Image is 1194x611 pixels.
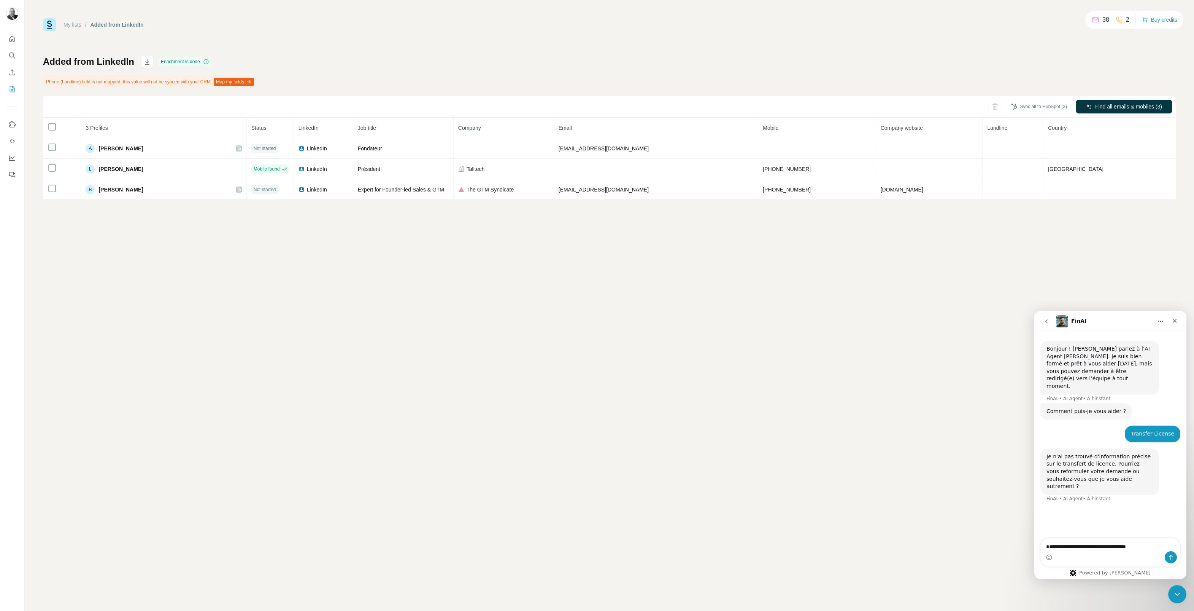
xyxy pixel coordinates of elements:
[1102,15,1109,24] p: 38
[6,82,18,96] button: My lists
[559,187,649,193] span: [EMAIL_ADDRESS][DOMAIN_NAME]
[251,125,267,131] span: Status
[763,187,811,193] span: [PHONE_NUMBER]
[1048,125,1067,131] span: Country
[254,145,276,152] span: Not started
[6,65,18,79] button: Enrich CSV
[6,49,18,62] button: Search
[85,21,87,29] li: /
[307,165,327,173] span: LinkedIn
[6,168,18,182] button: Feedback
[91,21,144,29] div: Added from LinkedIn
[43,75,256,88] div: Phone (Landline) field is not mapped, this value will not be synced with your CRM
[254,186,276,193] span: Not started
[98,186,143,193] span: [PERSON_NAME]
[358,166,380,172] span: Président
[458,187,464,193] img: company-logo
[86,185,95,194] div: B
[6,118,18,131] button: Use Surfe on LinkedIn
[1076,100,1172,113] button: Find all emails & mobiles (3)
[1142,14,1177,25] button: Buy credits
[1095,103,1162,110] span: Find all emails & mobiles (3)
[987,125,1007,131] span: Landline
[1048,166,1103,172] span: [GEOGRAPHIC_DATA]
[358,125,376,131] span: Job title
[6,151,18,165] button: Dashboard
[358,145,382,152] span: Fondateur
[43,56,134,68] h1: Added from LinkedIn
[298,125,319,131] span: LinkedIn
[214,78,254,86] button: Map my fields
[6,32,18,46] button: Quick start
[559,125,572,131] span: Email
[1168,585,1186,603] iframe: Intercom live chat
[763,166,811,172] span: [PHONE_NUMBER]
[86,144,95,153] div: A
[98,145,143,152] span: [PERSON_NAME]
[1126,15,1129,24] p: 2
[763,125,778,131] span: Mobile
[86,164,95,174] div: L
[98,165,143,173] span: [PERSON_NAME]
[1006,101,1072,112] button: Sync all to HubSpot (3)
[881,187,923,193] span: [DOMAIN_NAME]
[6,8,18,20] img: Avatar
[559,145,649,152] span: [EMAIL_ADDRESS][DOMAIN_NAME]
[458,125,481,131] span: Company
[467,186,514,193] span: The GTM Syndicate
[298,187,305,193] img: LinkedIn logo
[86,125,108,131] span: 3 Profiles
[298,145,305,152] img: LinkedIn logo
[1034,311,1186,579] iframe: Intercom live chat
[467,165,484,173] span: Talltech
[307,145,327,152] span: LinkedIn
[881,125,923,131] span: Company website
[43,18,56,31] img: Surfe Logo
[298,166,305,172] img: LinkedIn logo
[6,134,18,148] button: Use Surfe API
[358,187,444,193] span: Expert for Founder-led Sales & GTM
[254,166,280,172] span: Mobile found
[159,57,211,66] div: Enrichment is done
[307,186,327,193] span: LinkedIn
[64,22,81,28] a: My lists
